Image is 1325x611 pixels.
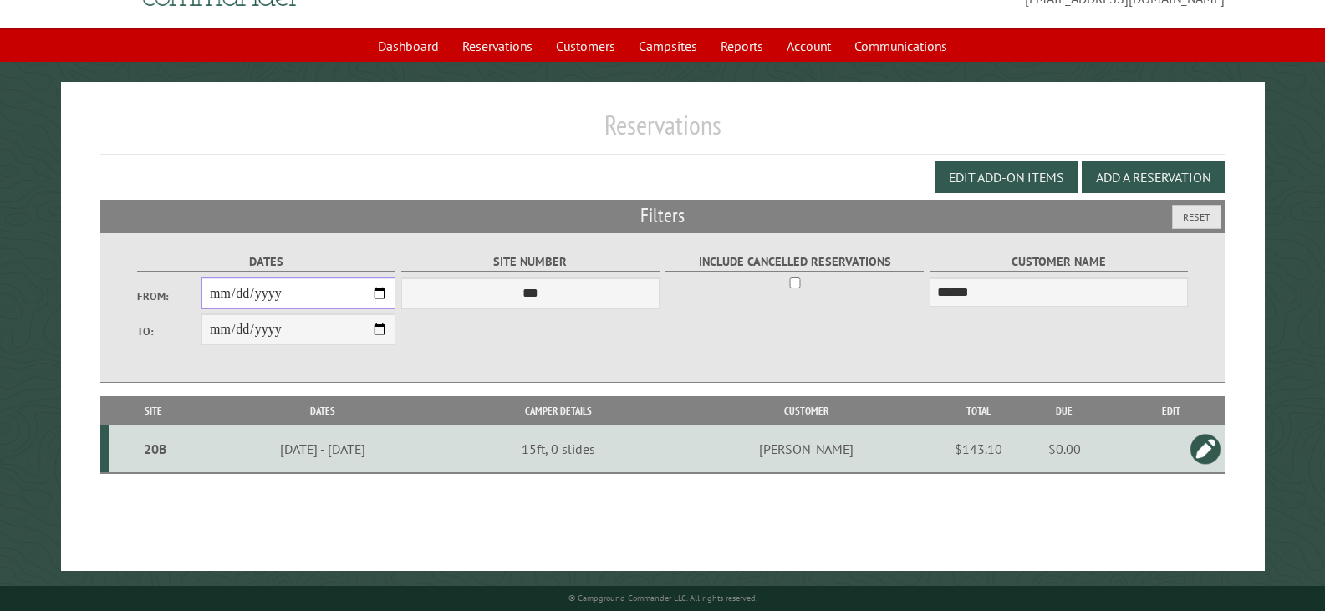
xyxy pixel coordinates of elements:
[368,30,449,62] a: Dashboard
[449,396,668,425] th: Camper Details
[844,30,957,62] a: Communications
[629,30,707,62] a: Campsites
[109,396,197,425] th: Site
[546,30,625,62] a: Customers
[711,30,773,62] a: Reports
[1117,396,1225,425] th: Edit
[100,200,1225,232] h2: Filters
[668,425,945,473] td: [PERSON_NAME]
[137,288,201,304] label: From:
[930,252,1189,272] label: Customer Name
[668,396,945,425] th: Customer
[200,440,446,457] div: [DATE] - [DATE]
[1082,161,1225,193] button: Add a Reservation
[1012,396,1117,425] th: Due
[945,425,1012,473] td: $143.10
[935,161,1078,193] button: Edit Add-on Items
[449,425,668,473] td: 15ft, 0 slides
[197,396,449,425] th: Dates
[945,396,1012,425] th: Total
[401,252,660,272] label: Site Number
[665,252,925,272] label: Include Cancelled Reservations
[568,593,757,603] small: © Campground Commander LLC. All rights reserved.
[100,109,1225,155] h1: Reservations
[137,252,396,272] label: Dates
[115,440,195,457] div: 20B
[777,30,841,62] a: Account
[1012,425,1117,473] td: $0.00
[452,30,543,62] a: Reservations
[137,323,201,339] label: To:
[1172,205,1221,229] button: Reset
